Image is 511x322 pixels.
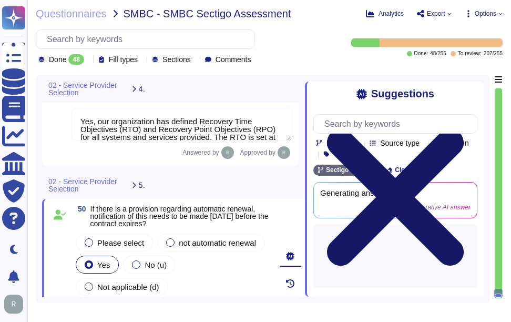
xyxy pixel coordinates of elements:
span: SMBC - SMBC Sectigo Assessment [124,8,291,19]
span: Yes [97,260,110,269]
button: Analytics [366,9,404,18]
span: 02 - Service Provider Selection [48,178,129,193]
img: user [4,295,23,314]
span: 207 / 255 [484,51,503,56]
span: Comments [216,56,251,63]
span: 48 / 255 [430,51,446,56]
span: Please select [97,238,144,247]
div: 48 [68,54,84,65]
span: Done [49,56,66,63]
span: Analytics [379,11,404,17]
textarea: Yes, our organization has defined Recovery Time Objectives (RTO) and Recovery Point Objectives (R... [71,108,292,141]
span: Done: [414,51,428,56]
span: Export [427,11,445,17]
button: user [2,293,30,316]
span: Answered by [182,149,219,156]
span: Sections [162,56,191,63]
span: 50 [74,205,86,213]
input: Search by keywords [319,115,477,133]
span: If there is a provision regarding automatic renewal, notification of this needs to be made [DATE]... [90,205,269,228]
span: Approved by [240,149,275,156]
span: Fill types [109,56,138,63]
span: Not applicable (d) [97,283,159,291]
span: not automatic renewal [179,238,256,247]
span: Options [475,11,496,17]
input: Search by keywords [42,30,254,48]
img: user [221,146,234,159]
span: No (u) [145,260,167,269]
span: 48 [139,85,145,93]
span: 02 - Service Provider Selection [48,82,129,96]
span: Questionnaires [36,8,107,19]
img: user [278,146,290,159]
span: 50 [139,182,145,189]
span: To review: [458,51,482,56]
